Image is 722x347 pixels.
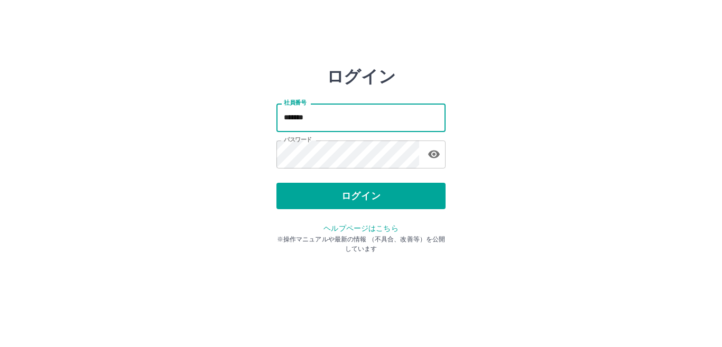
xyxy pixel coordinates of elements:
[276,235,446,254] p: ※操作マニュアルや最新の情報 （不具合、改善等）を公開しています
[284,99,306,107] label: 社員番号
[284,136,312,144] label: パスワード
[323,224,398,232] a: ヘルプページはこちら
[327,67,396,87] h2: ログイン
[276,183,446,209] button: ログイン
